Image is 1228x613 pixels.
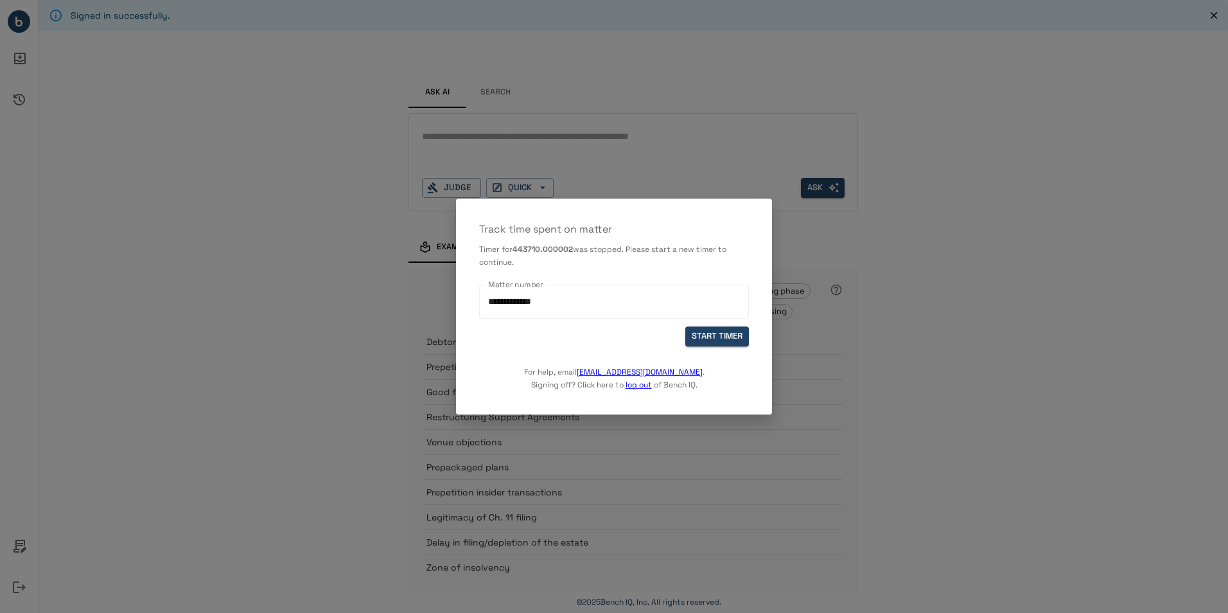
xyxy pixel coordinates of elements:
[513,244,573,254] b: 443710.000002
[479,222,749,237] p: Track time spent on matter
[626,380,652,390] a: log out
[577,367,703,377] a: [EMAIL_ADDRESS][DOMAIN_NAME]
[479,244,726,267] span: was stopped. Please start a new timer to continue.
[685,326,749,346] button: START TIMER
[488,279,543,290] label: Matter number
[479,244,513,254] span: Timer for
[524,346,705,391] p: For help, email . Signing off? Click here to of Bench IQ.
